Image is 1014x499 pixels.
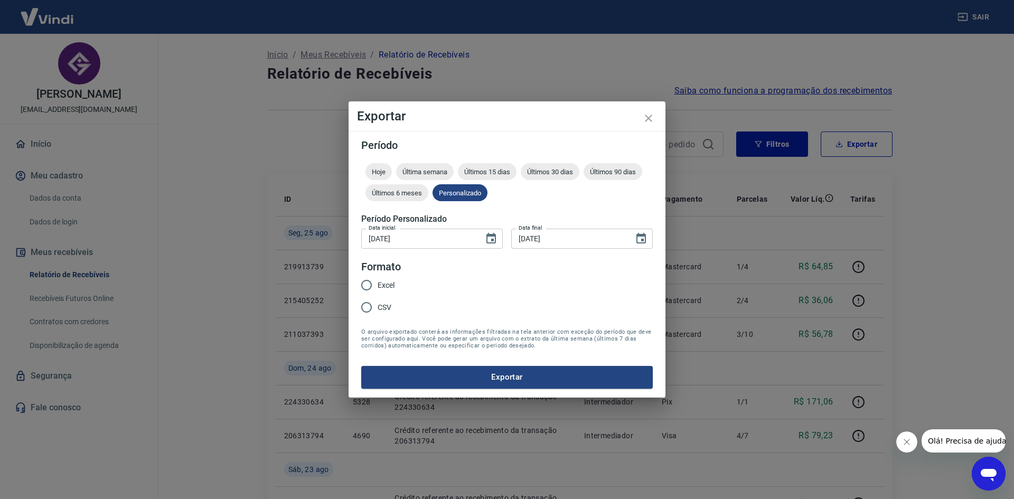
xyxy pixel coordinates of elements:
[972,457,1006,491] iframe: Botão para abrir a janela de mensagens
[511,229,626,248] input: DD/MM/YYYY
[396,168,454,176] span: Última semana
[378,302,391,313] span: CSV
[361,328,653,349] span: O arquivo exportado conterá as informações filtradas na tela anterior com exceção do período que ...
[433,184,487,201] div: Personalizado
[396,163,454,180] div: Última semana
[361,259,401,275] legend: Formato
[361,229,476,248] input: DD/MM/YYYY
[458,168,517,176] span: Últimos 15 dias
[584,163,642,180] div: Últimos 90 dias
[378,280,395,291] span: Excel
[521,168,579,176] span: Últimos 30 dias
[519,224,542,232] label: Data final
[6,7,89,16] span: Olá! Precisa de ajuda?
[521,163,579,180] div: Últimos 30 dias
[361,140,653,150] h5: Período
[365,168,392,176] span: Hoje
[365,163,392,180] div: Hoje
[922,429,1006,453] iframe: Mensagem da empresa
[631,228,652,249] button: Choose date, selected date is 25 de ago de 2025
[369,224,396,232] label: Data inicial
[361,366,653,388] button: Exportar
[365,189,428,197] span: Últimos 6 meses
[357,110,657,123] h4: Exportar
[636,106,661,131] button: close
[896,431,917,453] iframe: Fechar mensagem
[361,214,653,224] h5: Período Personalizado
[433,189,487,197] span: Personalizado
[481,228,502,249] button: Choose date, selected date is 21 de ago de 2025
[458,163,517,180] div: Últimos 15 dias
[584,168,642,176] span: Últimos 90 dias
[365,184,428,201] div: Últimos 6 meses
